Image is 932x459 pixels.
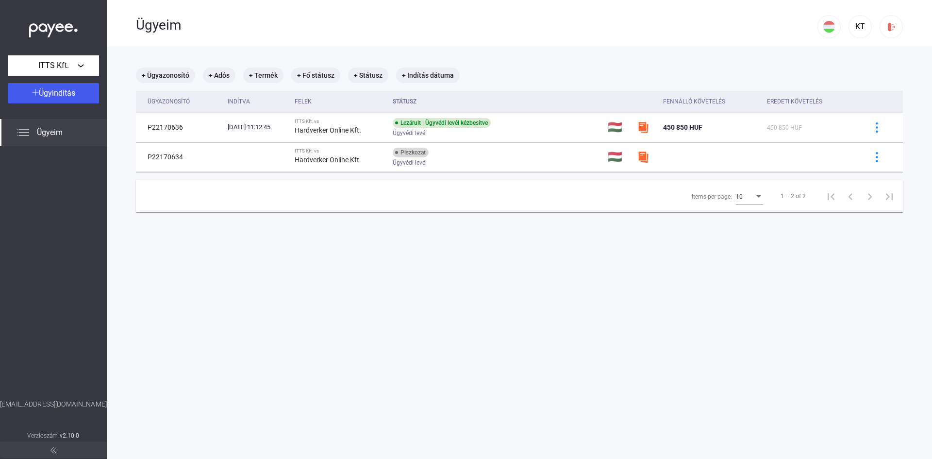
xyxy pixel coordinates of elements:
button: KT [849,15,872,38]
button: Next page [860,187,880,206]
button: logout-red [880,15,903,38]
span: Ügyeim [37,127,63,138]
mat-chip: + Adós [203,68,235,83]
img: HU [823,21,835,33]
mat-chip: + Ügyazonosító [136,68,195,83]
span: 10 [736,193,743,200]
div: Felek [295,96,312,107]
button: Last page [880,187,899,206]
mat-chip: + Indítás dátuma [396,68,460,83]
mat-chip: + Fő státusz [291,68,340,83]
div: Ügyeim [136,17,817,34]
div: KT [852,21,868,33]
img: logout-red [886,22,897,32]
div: Eredeti követelés [767,96,854,107]
strong: Hardverker Online Kft. [295,156,361,164]
img: more-blue [872,152,882,162]
td: P22170636 [136,113,224,142]
span: ITTS Kft. [38,60,69,71]
button: ITTS Kft. [8,55,99,76]
div: Ügyazonosító [148,96,190,107]
img: white-payee-white-dot.svg [29,18,78,38]
span: 450 850 HUF [663,123,702,131]
div: Felek [295,96,385,107]
div: Indítva [228,96,287,107]
button: HU [817,15,841,38]
div: Lezárult | Ügyvédi levél kézbesítve [393,118,491,128]
div: 1 – 2 of 2 [781,190,806,202]
img: more-blue [872,122,882,133]
span: Ügyindítás [39,88,75,98]
button: Previous page [841,187,860,206]
span: Ügyvédi levél [393,157,427,169]
td: P22170634 [136,142,224,171]
div: Indítva [228,96,250,107]
strong: Hardverker Online Kft. [295,126,361,134]
div: Eredeti követelés [767,96,822,107]
button: more-blue [866,117,887,137]
button: more-blue [866,147,887,167]
img: szamlazzhu-mini [637,121,649,133]
img: arrow-double-left-grey.svg [50,447,56,453]
div: [DATE] 11:12:45 [228,122,287,132]
div: Fennálló követelés [663,96,725,107]
div: Fennálló követelés [663,96,759,107]
button: Ügyindítás [8,83,99,103]
td: 🇭🇺 [604,142,633,171]
div: Ügyazonosító [148,96,220,107]
button: First page [821,187,841,206]
mat-select: Items per page: [736,190,763,202]
span: 450 850 HUF [767,124,802,131]
div: Piszkozat [393,148,429,157]
div: Items per page: [692,191,732,203]
td: 🇭🇺 [604,113,633,142]
strong: v2.10.0 [60,432,80,439]
th: Státusz [389,91,604,113]
mat-chip: + Státusz [348,68,388,83]
img: plus-white.svg [32,89,39,96]
div: ITTS Kft. vs [295,119,385,124]
mat-chip: + Termék [243,68,283,83]
div: ITTS Kft. vs [295,148,385,154]
span: Ügyvédi levél [393,127,427,139]
img: szamlazzhu-mini [637,151,649,163]
img: list.svg [17,127,29,138]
